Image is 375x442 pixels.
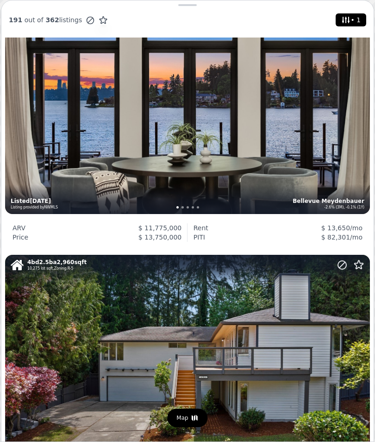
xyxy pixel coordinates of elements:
[324,205,364,210] div: -2.6% (3M), -0.1% (1Y)
[336,13,366,26] button: • 1
[57,259,75,265] span: 2,960
[9,15,108,25] div: out of listings
[11,205,77,210] div: Listing provided by NWMLS
[194,223,208,233] div: Rent
[321,224,350,232] span: $ 13,650
[293,197,364,205] div: Bellevue Meydenbauer
[167,409,207,428] div: Map
[27,266,53,271] span: lot sqft
[44,16,59,24] span: 362
[194,233,205,242] div: PITI
[9,16,22,24] span: 191
[11,197,189,205] div: Listed
[27,266,73,272] div: , Zoning R-5
[138,234,182,241] span: $ 13,750,000
[138,224,182,232] span: $ 11,775,000
[321,234,350,241] span: $ 82,301
[11,259,24,272] img: House
[12,233,28,242] div: Price
[205,233,362,242] div: /mo
[208,223,362,233] div: /mo
[12,223,25,233] div: ARV
[27,266,40,271] span: 10,275
[27,259,87,266] div: 4 bd 2.5 ba sqft
[339,13,362,26] span: • 1
[30,198,51,204] time: 2025-09-27 16:09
